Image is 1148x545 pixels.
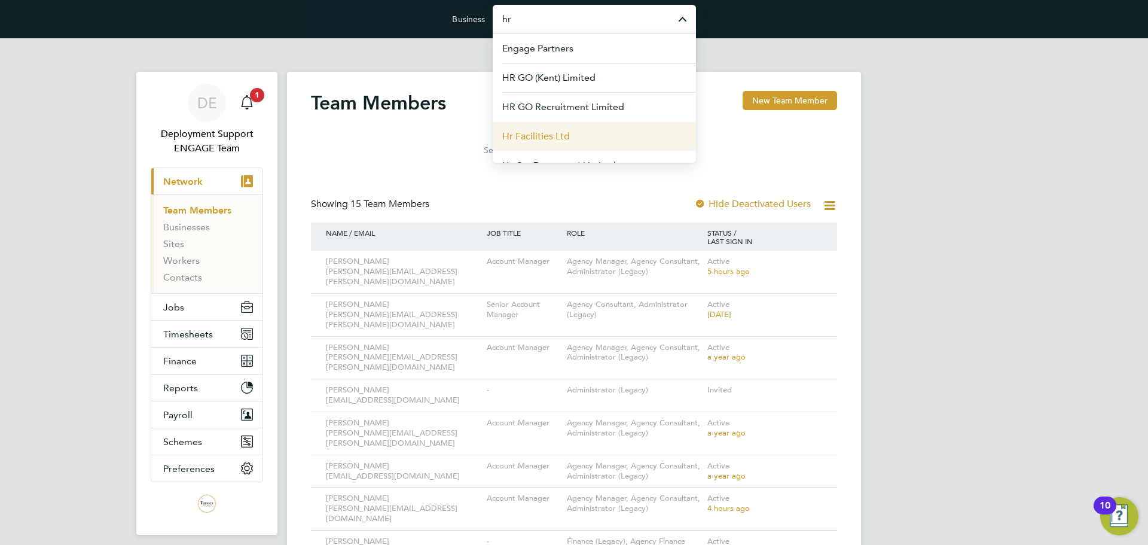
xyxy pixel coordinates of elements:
[163,302,184,313] span: Jobs
[564,251,704,283] div: Agency Manager, Agency Consultant, Administrator (Legacy)
[484,294,564,326] div: Senior Account Manager
[163,255,200,266] a: Workers
[311,198,432,211] div: Showing
[704,488,825,520] div: Active
[564,455,704,488] div: Agency Manager, Agency Consultant, Administrator (Legacy)
[151,348,262,374] button: Finance
[564,294,704,326] div: Agency Consultant, Administrator (Legacy)
[151,294,262,320] button: Jobs
[694,198,811,210] label: Hide Deactivated Users
[151,194,262,293] div: Network
[707,503,750,513] span: 4 hours ago
[484,379,564,401] div: -
[704,223,825,251] div: STATUS / LAST SIGN IN
[502,71,596,85] span: HR GO (Kent) Limited
[136,72,277,535] nav: Main navigation
[484,223,564,243] div: JOB TITLE
[323,294,484,336] div: [PERSON_NAME] [PERSON_NAME][EMAIL_ADDRESS][PERSON_NAME][DOMAIN_NAME]
[151,455,262,482] button: Preferences
[151,428,262,455] button: Schemes
[456,145,509,156] label: Search
[484,455,564,477] div: Account Manager
[151,84,263,156] a: DEDeployment Support ENGAGE Team
[197,494,216,513] img: trevettgroup-logo-retina.png
[323,251,484,293] div: [PERSON_NAME] [PERSON_NAME][EMAIL_ADDRESS][PERSON_NAME][DOMAIN_NAME]
[484,251,564,273] div: Account Manager
[484,412,564,434] div: Account Manager
[1100,497,1138,535] button: Open Resource Center, 10 new notifications
[704,412,825,444] div: Active
[197,95,217,111] span: DE
[323,412,484,455] div: [PERSON_NAME] [PERSON_NAME][EMAIL_ADDRESS][PERSON_NAME][DOMAIN_NAME]
[323,337,484,379] div: [PERSON_NAME] [PERSON_NAME][EMAIL_ADDRESS][PERSON_NAME][DOMAIN_NAME]
[323,223,484,243] div: NAME / EMAIL
[502,129,570,144] span: Hr Facilities Ltd
[311,91,446,115] h2: Team Members
[163,238,184,249] a: Sites
[151,375,262,401] button: Reports
[564,379,704,401] div: Administrator (Legacy)
[704,251,825,283] div: Active
[484,337,564,359] div: Account Manager
[704,379,825,401] div: Invited
[1100,506,1110,521] div: 10
[350,198,429,210] span: 15 Team Members
[163,409,193,421] span: Payroll
[163,221,210,233] a: Businesses
[151,127,263,156] span: Deployment Support ENGAGE Team
[743,91,837,110] button: New Team Member
[163,382,198,394] span: Reports
[163,205,231,216] a: Team Members
[704,294,825,326] div: Active
[704,337,825,369] div: Active
[151,494,263,513] a: Go to home page
[163,463,215,474] span: Preferences
[151,321,262,347] button: Timesheets
[151,168,262,194] button: Network
[502,41,573,56] span: Engage Partners
[452,14,485,25] label: Business
[235,84,259,122] a: 1
[323,379,484,412] div: [PERSON_NAME] [EMAIL_ADDRESS][DOMAIN_NAME]
[707,266,750,276] span: 5 hours ago
[163,176,203,187] span: Network
[564,337,704,369] div: Agency Manager, Agency Consultant, Administrator (Legacy)
[151,401,262,428] button: Payroll
[707,352,746,362] span: a year ago
[323,455,484,488] div: [PERSON_NAME] [EMAIL_ADDRESS][DOMAIN_NAME]
[564,412,704,444] div: Agency Manager, Agency Consultant, Administrator (Legacy)
[704,455,825,488] div: Active
[707,309,731,319] span: [DATE]
[163,328,213,340] span: Timesheets
[484,488,564,510] div: Account Manager
[707,471,746,481] span: a year ago
[502,100,624,114] span: HR GO Recruitment Limited
[707,428,746,438] span: a year ago
[163,272,202,283] a: Contacts
[163,436,202,447] span: Schemes
[564,223,704,243] div: ROLE
[564,488,704,520] div: Agency Manager, Agency Consultant, Administrator (Legacy)
[502,159,616,173] span: Hr Go (Doncaster) Limited
[323,488,484,530] div: [PERSON_NAME] [PERSON_NAME][EMAIL_ADDRESS][DOMAIN_NAME]
[250,88,264,102] span: 1
[163,355,197,367] span: Finance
